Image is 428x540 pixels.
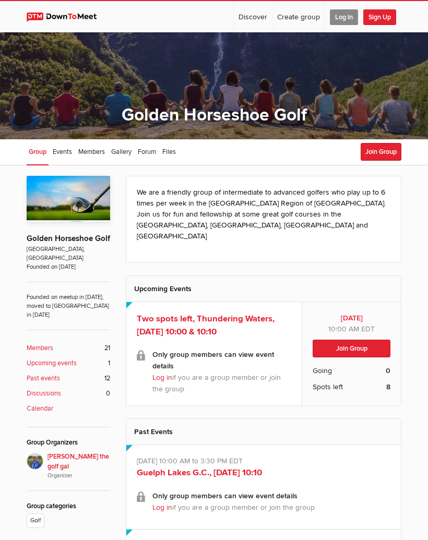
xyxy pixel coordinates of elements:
[27,374,60,383] b: Past events
[328,325,359,333] span: 10:00 AM
[111,148,132,156] span: Gallery
[27,389,110,399] a: Discussions 0
[137,187,390,242] p: We are a friendly group of intermediate to advanced golfers who play up to 6 times per week in th...
[78,148,105,156] span: Members
[108,358,110,368] span: 1
[53,148,72,156] span: Events
[313,365,332,376] span: Going
[313,381,343,392] span: Spots left
[137,455,390,466] p: [DATE] 10:00 AM to 3:30 PM EDT
[27,262,110,271] span: Founded on [DATE]
[152,373,172,382] a: Log in
[27,176,110,222] img: Golden Horseshoe Golf
[27,404,53,414] b: Calendar
[363,1,401,32] a: Sign Up
[106,389,110,399] span: 0
[27,13,106,22] img: DownToMeet
[76,139,107,165] a: Members
[137,467,262,478] a: Guelph Lakes G.C., [DATE] 10:10
[27,358,110,368] a: Upcoming events 1
[27,404,110,414] a: Calendar
[152,372,291,395] p: if you are a group member or join the group
[325,1,363,32] a: Log In
[152,503,172,512] a: Log in
[386,381,390,392] b: 8
[386,365,390,376] b: 0
[152,502,390,513] p: if you are a group member or join the group
[361,325,375,333] span: America/Toronto
[47,452,110,480] span: [PERSON_NAME] the golf gal
[162,148,176,156] span: Files
[363,9,396,25] span: Sign Up
[313,313,390,323] b: [DATE]
[152,349,291,372] b: Only group members can view event details
[109,139,134,165] a: Gallery
[152,490,298,502] b: Only group members can view event details
[330,9,358,25] span: Log In
[313,340,390,357] button: Join Group
[160,139,178,165] a: Files
[27,343,110,353] a: Members 21
[104,343,110,353] span: 21
[134,419,393,445] h2: Past Events
[138,148,156,156] span: Forum
[361,143,401,161] button: Join Group
[104,374,110,383] span: 12
[27,139,49,165] a: Group
[29,148,46,156] span: Group
[272,1,325,32] a: Create group
[27,282,110,319] span: Founded on meetup in [DATE], moved to [GEOGRAPHIC_DATA] in [DATE]
[27,501,110,511] div: Group categories
[27,438,110,448] div: Group Organizers
[27,453,43,470] img: Beth the golf gal
[27,374,110,383] a: Past events 12
[234,1,272,32] a: Discover
[27,453,110,480] a: [PERSON_NAME] the golf galOrganizer
[137,314,275,337] a: Two spots left, Thundering Waters, [DATE] 10:00 & 10:10
[27,389,61,399] b: Discussions
[136,139,158,165] a: Forum
[27,343,53,353] b: Members
[51,139,74,165] a: Events
[134,276,393,302] h2: Upcoming Events
[47,472,110,480] i: Organizer
[27,245,110,262] span: [GEOGRAPHIC_DATA], [GEOGRAPHIC_DATA]
[27,358,77,368] b: Upcoming events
